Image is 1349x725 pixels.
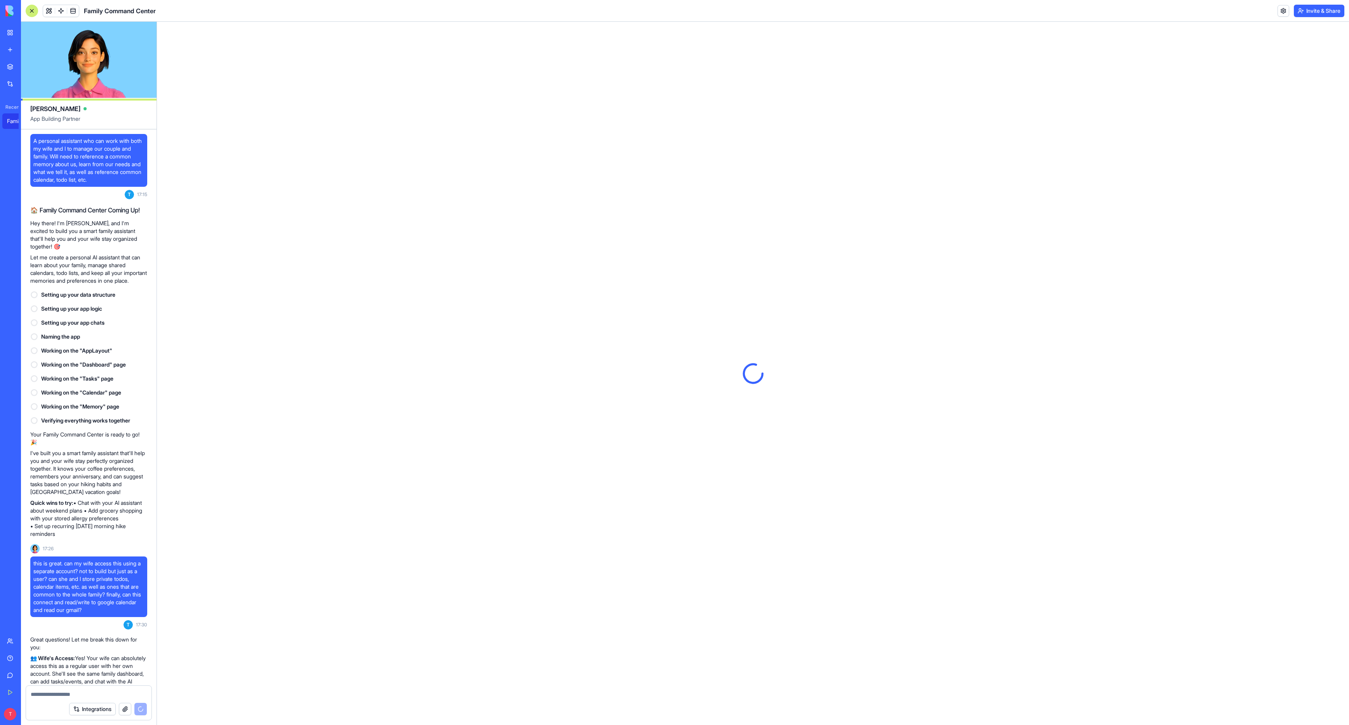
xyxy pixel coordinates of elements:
[41,291,115,299] span: Setting up your data structure
[30,431,147,446] p: Your Family Command Center is ready to go! 🎉
[33,137,144,184] span: A personal assistant who can work with both my wife and I to manage our couple and family. Will n...
[4,708,16,720] span: T
[125,190,134,199] span: T
[30,654,147,701] p: Yes! Your wife can absolutely access this as a regular user with her own account. She'll see the ...
[30,655,75,661] strong: 👥 Wife's Access:
[43,546,54,552] span: 17:26
[5,5,54,16] img: logo
[30,544,40,553] img: Ella_00000_wcx2te.png
[30,104,80,113] span: [PERSON_NAME]
[30,219,147,250] p: Hey there! I'm [PERSON_NAME], and I'm excited to build you a smart family assistant that'll help ...
[136,622,147,628] span: 17:30
[30,449,147,496] p: I've built you a smart family assistant that'll help you and your wife stay perfectly organized t...
[124,620,133,629] span: T
[137,191,147,198] span: 17:15
[30,499,73,506] strong: Quick wins to try:
[41,319,104,327] span: Setting up your app chats
[7,117,29,125] div: Family Command Center
[30,205,147,215] h2: 🏠 Family Command Center Coming Up!
[41,305,102,313] span: Setting up your app logic
[41,375,113,382] span: Working on the "Tasks" page
[2,113,33,129] a: Family Command Center
[84,6,156,16] span: Family Command Center
[1294,5,1344,17] button: Invite & Share
[30,499,147,538] p: • Chat with your AI assistant about weekend plans • Add grocery shopping with your stored allergy...
[30,115,147,129] span: App Building Partner
[41,333,80,341] span: Naming the app
[41,361,126,369] span: Working on the "Dashboard" page
[41,403,119,410] span: Working on the "Memory" page
[30,636,147,651] p: Great questions! Let me break this down for you:
[30,254,147,285] p: Let me create a personal AI assistant that can learn about your family, manage shared calendars, ...
[2,104,19,110] span: Recent
[69,703,116,715] button: Integrations
[41,389,121,396] span: Working on the "Calendar" page
[33,560,144,614] span: this is great. can my wife access this using a separate account? not to build but just as a user?...
[41,417,130,424] span: Verifying everything works together
[41,347,112,355] span: Working on the "AppLayout"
